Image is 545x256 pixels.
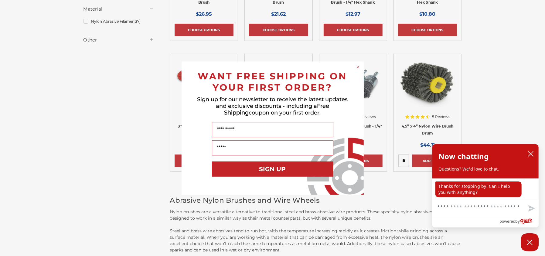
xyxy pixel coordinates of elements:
[516,218,520,225] span: by
[432,178,539,200] div: chat
[526,149,536,158] button: close chatbox
[435,181,522,197] p: Thanks for stopping by! Can I help you with anything?
[224,103,329,116] span: Free Shipping
[355,64,361,70] button: Close dialog
[197,96,348,116] span: Sign up for our newsletter to receive the latest updates and exclusive discounts - including a co...
[212,161,333,177] button: SIGN UP
[198,71,347,93] span: WANT FREE SHIPPING ON YOUR FIRST ORDER?
[432,144,539,228] div: olark chatbox
[499,218,515,225] span: powered
[499,216,539,227] a: Powered by Olark
[521,233,539,251] button: Close Chatbox
[438,150,489,162] h2: Now chatting
[523,202,539,216] button: Send message
[438,166,533,172] p: Questions? We'd love to chat.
